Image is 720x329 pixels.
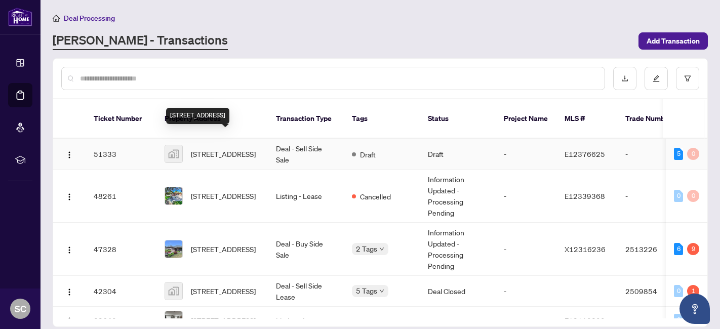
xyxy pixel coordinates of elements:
button: Open asap [679,294,710,324]
span: down [379,289,384,294]
span: download [621,75,628,82]
td: Information Updated - Processing Pending [420,170,496,223]
th: Status [420,99,496,139]
span: down [379,246,384,252]
div: 1 [687,285,699,297]
td: 48261 [86,170,156,223]
button: Logo [61,188,77,204]
button: download [613,67,636,90]
span: filter [684,75,691,82]
td: Listing - Lease [268,170,344,223]
img: Logo [65,193,73,201]
span: [STREET_ADDRESS] [191,148,256,159]
span: home [53,15,60,22]
span: E12339368 [565,191,605,200]
div: 0 [674,285,683,297]
td: - [496,223,556,276]
img: thumbnail-img [165,187,182,204]
button: filter [676,67,699,90]
th: MLS # [556,99,617,139]
div: [STREET_ADDRESS] [166,108,229,124]
th: Trade Number [617,99,688,139]
div: 9 [687,243,699,255]
div: 0 [674,314,683,326]
a: [PERSON_NAME] - Transactions [53,32,228,50]
div: 0 [674,190,683,202]
td: Deal - Sell Side Sale [268,139,344,170]
th: Tags [344,99,420,139]
span: E12376625 [565,149,605,158]
td: 2509854 [617,276,688,307]
button: Logo [61,283,77,299]
div: 5 [674,148,683,160]
button: Logo [61,146,77,162]
div: 0 [687,148,699,160]
td: 42304 [86,276,156,307]
span: 2 Tags [356,243,377,255]
td: Deal - Sell Side Lease [268,276,344,307]
td: Deal - Buy Side Sale [268,223,344,276]
button: edit [645,67,668,90]
img: logo [8,8,32,26]
td: 51333 [86,139,156,170]
img: thumbnail-img [165,145,182,162]
td: - [496,139,556,170]
img: thumbnail-img [165,282,182,300]
img: thumbnail-img [165,311,182,328]
span: [STREET_ADDRESS] [191,243,256,255]
span: Draft [360,149,376,160]
button: Logo [61,241,77,257]
td: - [496,276,556,307]
th: Project Name [496,99,556,139]
td: - [496,170,556,223]
td: Deal Closed [420,276,496,307]
button: Add Transaction [638,32,708,50]
span: [STREET_ADDRESS] [191,314,256,325]
button: Logo [61,312,77,328]
img: thumbnail-img [165,240,182,258]
th: Transaction Type [268,99,344,139]
img: Logo [65,246,73,254]
span: E12110300 [565,315,605,324]
img: Logo [65,151,73,159]
span: edit [653,75,660,82]
td: Draft [420,139,496,170]
th: Ticket Number [86,99,156,139]
img: Logo [65,317,73,325]
span: [STREET_ADDRESS] [191,285,256,297]
div: 6 [674,243,683,255]
span: 5 Tags [356,285,377,297]
td: 47328 [86,223,156,276]
span: Add Transaction [647,33,700,49]
td: Information Updated - Processing Pending [420,223,496,276]
th: Property Address [156,99,268,139]
td: 2513226 [617,223,688,276]
td: - [617,170,688,223]
span: Cancelled [360,191,391,202]
span: X12316236 [565,244,606,254]
td: - [617,139,688,170]
span: Cancelled [360,315,391,326]
span: Deal Processing [64,14,115,23]
span: [STREET_ADDRESS] [191,190,256,201]
span: SC [15,302,26,316]
div: 0 [687,190,699,202]
img: Logo [65,288,73,296]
